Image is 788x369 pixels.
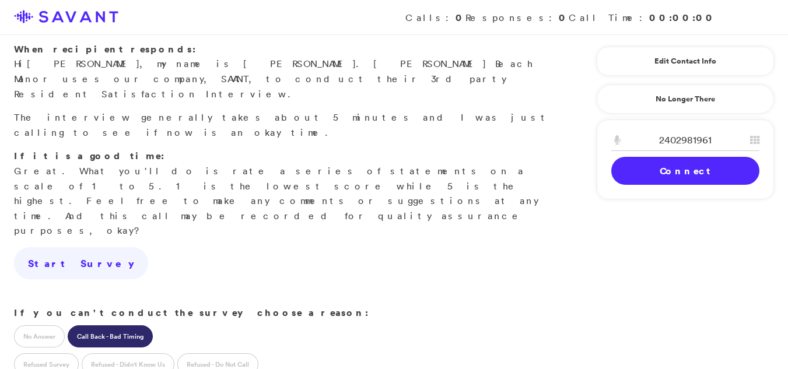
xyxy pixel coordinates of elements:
[456,11,465,24] strong: 0
[68,325,153,347] label: Call Back - Bad Timing
[14,247,148,280] a: Start Survey
[649,11,716,24] strong: 00:00:00
[559,11,569,24] strong: 0
[597,85,774,114] a: No Longer There
[14,43,196,55] strong: When recipient responds:
[27,58,139,69] span: [PERSON_NAME]
[14,149,164,162] strong: If it is a good time:
[14,306,369,319] strong: If you can't conduct the survey choose a reason:
[14,110,552,140] p: The interview generally takes about 5 minutes and I was just calling to see if now is an okay time.
[611,52,759,71] a: Edit Contact Info
[14,325,65,347] label: No Answer
[14,149,552,238] p: Great. What you'll do is rate a series of statements on a scale of 1 to 5. 1 is the lowest score ...
[611,157,759,185] a: Connect
[14,42,552,101] p: Hi , my name is [PERSON_NAME]. [PERSON_NAME] Beach Manor uses our company, SAVANT, to conduct the...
